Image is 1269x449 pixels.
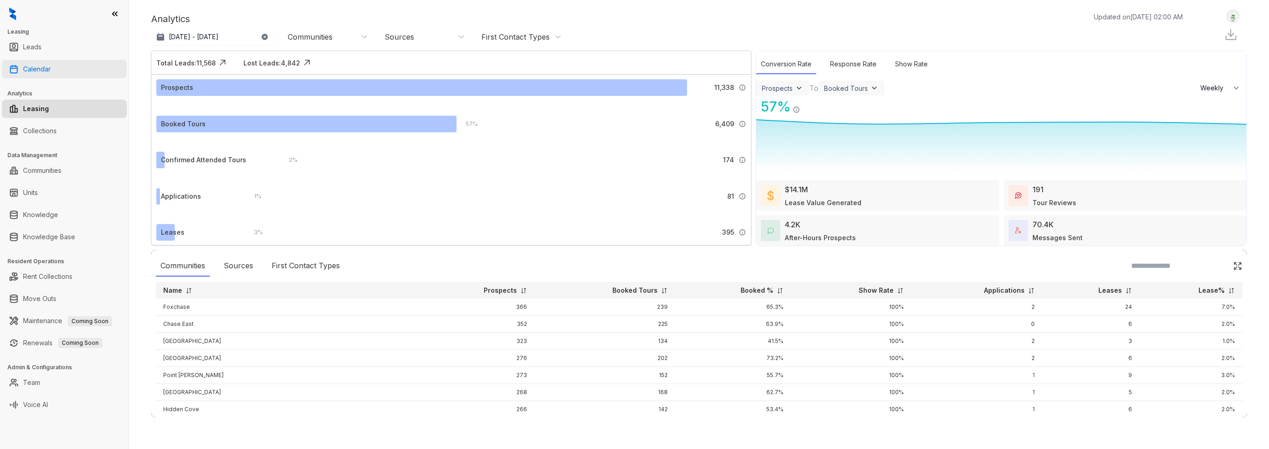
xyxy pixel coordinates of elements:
li: Calendar [2,60,127,78]
a: Knowledge [23,206,58,224]
div: Communities [156,255,210,277]
td: 53.4% [675,401,791,418]
img: sorting [1228,287,1235,294]
p: [DATE] - [DATE] [169,32,219,41]
div: Conversion Rate [756,54,816,74]
img: ViewFilterArrow [795,83,804,93]
p: Prospects [484,286,517,295]
img: TotalFum [1015,227,1021,234]
span: Coming Soon [58,338,102,348]
td: 366 [418,299,534,316]
p: Analytics [151,12,190,26]
p: Applications [984,286,1025,295]
img: Click Icon [300,56,314,70]
div: Response Rate [825,54,881,74]
img: Click Icon [216,56,230,70]
a: Rent Collections [23,267,72,286]
p: Name [163,286,182,295]
span: 6,409 [715,119,734,129]
button: Weekly [1195,80,1246,96]
td: 323 [418,333,534,350]
td: 6 [1042,316,1139,333]
td: 7.0% [1139,299,1242,316]
span: 395 [722,227,734,237]
img: Download [1224,28,1238,41]
td: [GEOGRAPHIC_DATA] [156,350,418,367]
div: Communities [288,32,332,42]
a: Units [23,183,38,202]
div: 57 % [756,96,791,117]
td: 202 [534,350,675,367]
td: 100% [791,333,911,350]
h3: Analytics [7,89,129,98]
a: Leads [23,38,42,56]
td: 2.0% [1139,384,1242,401]
td: 1 [911,401,1043,418]
td: 0 [911,316,1043,333]
td: 24 [1042,299,1139,316]
li: Move Outs [2,289,127,308]
td: 225 [534,316,675,333]
td: 1 [911,367,1043,384]
td: Foxchase [156,299,418,316]
span: Weekly [1200,83,1228,93]
p: Booked Tours [612,286,658,295]
td: 100% [791,367,911,384]
td: 6 [1042,350,1139,367]
p: Show Rate [859,286,894,295]
td: 2 [911,299,1043,316]
span: 174 [723,155,734,165]
td: 2 [911,350,1043,367]
button: [DATE] - [DATE] [151,29,276,45]
a: Collections [23,122,57,140]
span: 11,338 [714,83,734,93]
td: Chase East [156,316,418,333]
div: Sources [385,32,414,42]
img: Info [739,193,746,200]
a: Team [23,373,40,392]
li: Voice AI [2,396,127,414]
div: $14.1M [785,184,808,195]
td: 134 [534,333,675,350]
img: sorting [520,287,527,294]
td: 1.0% [1139,333,1242,350]
li: Knowledge [2,206,127,224]
a: Calendar [23,60,51,78]
li: Team [2,373,127,392]
a: Knowledge Base [23,228,75,246]
div: First Contact Types [481,32,550,42]
li: Leads [2,38,127,56]
span: Coming Soon [68,316,112,326]
div: Applications [161,191,201,201]
img: SearchIcon [1214,262,1222,270]
h3: Data Management [7,151,129,160]
img: Click Icon [800,98,814,112]
img: Click Icon [1233,261,1242,271]
a: Leasing [23,100,49,118]
td: 268 [418,384,534,401]
span: 81 [727,191,734,201]
img: Info [739,156,746,164]
td: 152 [534,367,675,384]
p: Lease% [1198,286,1225,295]
div: 70.4K [1032,219,1054,230]
div: To [809,83,818,94]
h3: Leasing [7,28,129,36]
div: After-Hours Prospects [785,233,856,242]
p: Leases [1098,286,1122,295]
img: ViewFilterArrow [870,83,879,93]
img: sorting [1125,287,1132,294]
li: Rent Collections [2,267,127,286]
td: 100% [791,350,911,367]
td: 273 [418,367,534,384]
h3: Resident Operations [7,257,129,266]
div: Confirmed Attended Tours [161,155,246,165]
img: Info [739,229,746,236]
td: 41.5% [675,333,791,350]
td: 168 [534,384,675,401]
td: 266 [418,401,534,418]
img: sorting [185,287,192,294]
div: 3 % [245,227,263,237]
td: Hidden Cove [156,401,418,418]
li: Communities [2,161,127,180]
